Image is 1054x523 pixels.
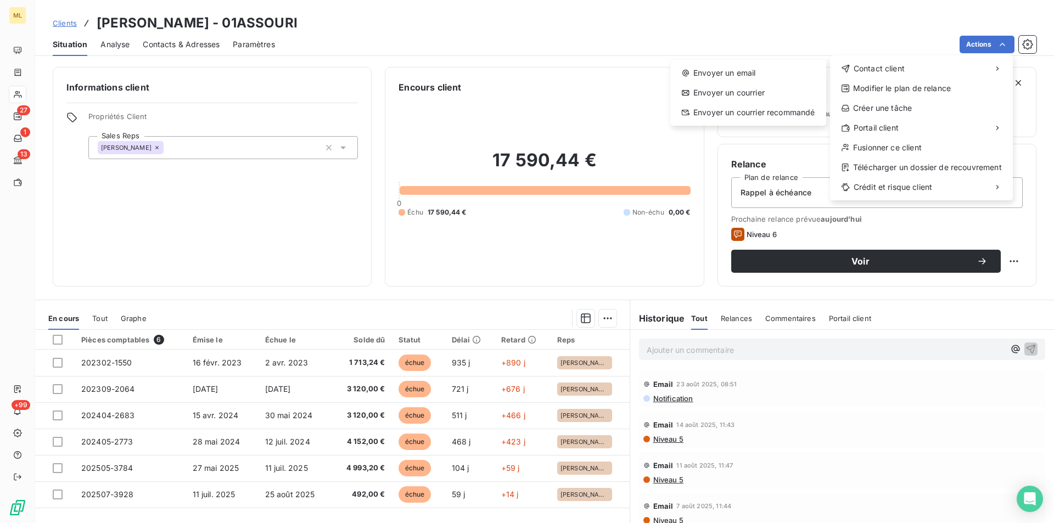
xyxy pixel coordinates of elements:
div: Actions [830,55,1013,200]
div: Créer une tâche [834,99,1008,117]
div: Modifier le plan de relance [834,80,1008,97]
span: Portail client [854,122,899,133]
div: Envoyer un email [675,64,822,82]
span: Crédit et risque client [854,182,932,193]
div: Fusionner ce client [834,139,1008,156]
div: Envoyer un courrier recommandé [675,104,822,121]
div: Envoyer un courrier [675,84,822,102]
span: Contact client [854,63,905,74]
div: Télécharger un dossier de recouvrement [834,159,1008,176]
